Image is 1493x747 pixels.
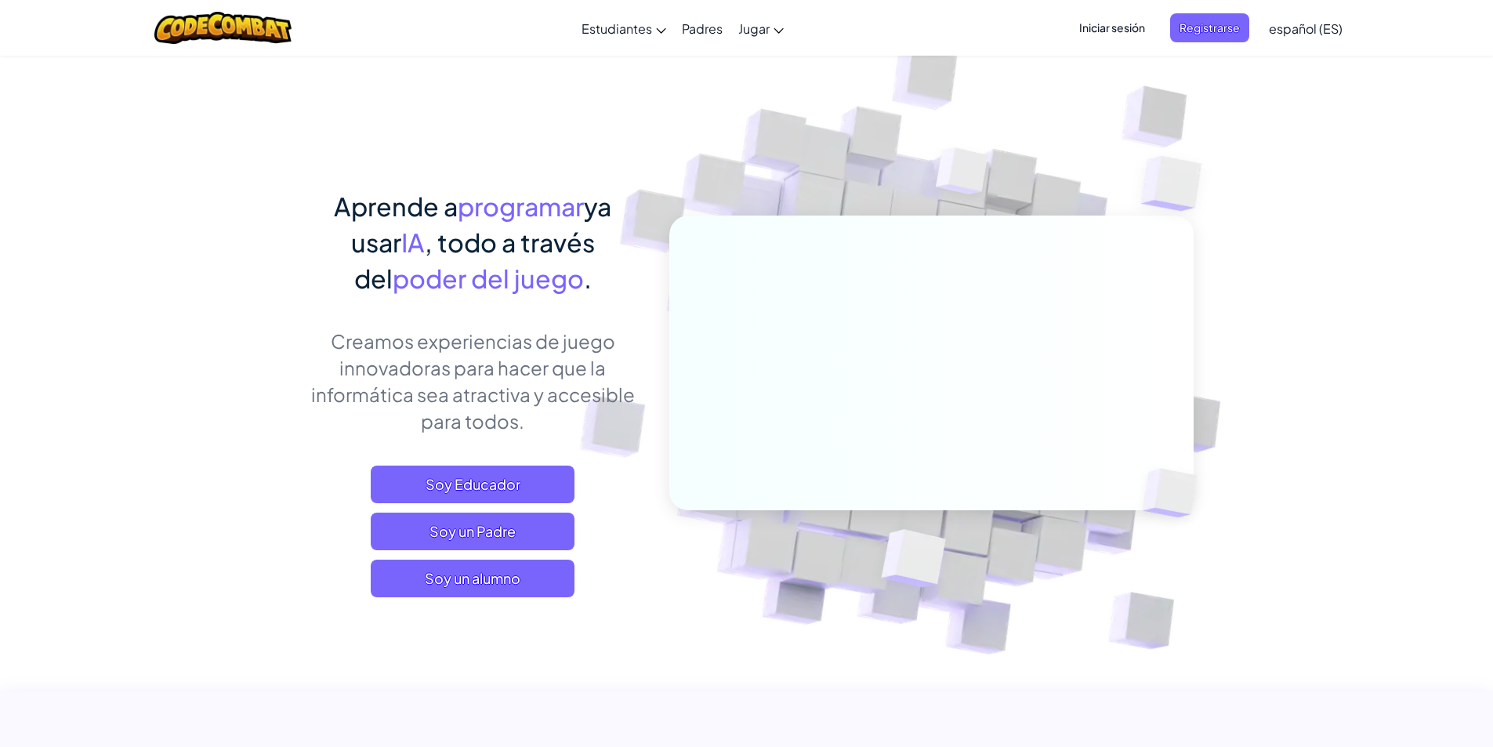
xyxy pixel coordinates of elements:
a: español (ES) [1261,7,1350,49]
a: Padres [674,7,730,49]
img: Logotipo de CodeCombat [154,12,292,44]
button: Iniciar sesión [1070,13,1154,42]
font: Creamos experiencias de juego innovadoras para hacer que la informática sea atractiva y accesible... [311,329,635,433]
font: Soy un alumno [425,569,520,587]
button: Registrarse [1170,13,1249,42]
img: Cubos superpuestos [906,117,1019,234]
font: Soy un Padre [429,522,516,540]
font: Jugar [738,20,770,37]
font: Registrarse [1180,20,1240,34]
font: Padres [682,20,723,37]
font: poder del juego [393,263,584,294]
a: Soy Educador [371,466,574,503]
font: IA [401,227,425,258]
button: Soy un alumno [371,560,574,597]
img: Cubos superpuestos [1110,118,1245,250]
a: Jugar [730,7,792,49]
a: Soy un Padre [371,513,574,550]
a: Estudiantes [574,7,674,49]
font: español (ES) [1269,20,1343,37]
font: Estudiantes [582,20,652,37]
img: Cubos superpuestos [843,496,983,626]
img: Cubos superpuestos [1116,436,1234,550]
font: Soy Educador [426,475,520,493]
font: , todo a través del [354,227,595,294]
font: Iniciar sesión [1079,20,1145,34]
font: programar [458,190,584,222]
font: . [584,263,592,294]
font: Aprende a [334,190,458,222]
